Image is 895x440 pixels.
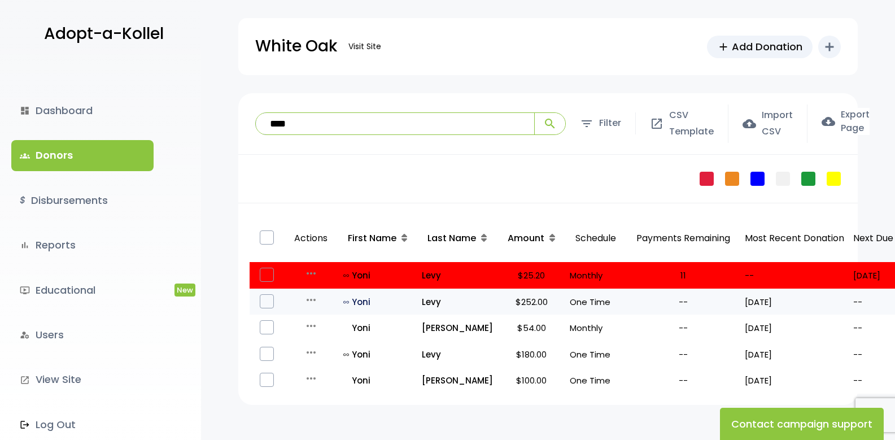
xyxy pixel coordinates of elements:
[707,36,813,58] a: addAdd Donation
[570,320,622,336] p: Monthly
[823,40,836,54] i: add
[631,347,736,362] p: --
[343,347,413,362] a: all_inclusiveYoni
[502,347,561,362] p: $180.00
[570,219,622,258] p: Schedule
[20,106,30,116] i: dashboard
[11,320,154,350] a: manage_accountsUsers
[762,107,793,140] span: Import CSV
[11,185,154,216] a: $Disbursements
[304,267,318,280] i: more_horiz
[502,373,561,388] p: $100.00
[745,347,844,362] p: [DATE]
[20,375,30,385] i: launch
[745,294,844,310] p: [DATE]
[745,268,844,283] p: --
[11,409,154,440] a: Log Out
[502,268,561,283] p: $25.20
[304,293,318,307] i: more_horiz
[343,347,413,362] p: Yoni
[508,232,544,245] span: Amount
[20,240,30,250] i: bar_chart
[422,268,493,283] a: Levy
[11,95,154,126] a: dashboardDashboard
[631,373,736,388] p: --
[720,408,884,440] button: Contact campaign support
[732,39,802,54] span: Add Donation
[174,284,195,297] span: New
[631,268,736,283] p: 11
[745,230,844,247] p: Most Recent Donation
[289,219,333,258] p: Actions
[20,285,30,295] i: ondemand_video
[20,193,25,209] i: $
[343,294,413,310] a: all_inclusiveYoni
[818,36,841,58] button: add
[20,330,30,340] i: manage_accounts
[343,268,413,283] a: all_inclusiveYoni
[422,347,493,362] a: Levy
[11,140,154,171] a: groupsDonors
[570,373,622,388] p: One Time
[343,352,352,358] i: all_inclusive
[822,108,870,135] label: Export Page
[745,373,844,388] p: [DATE]
[304,372,318,385] i: more_horiz
[669,107,714,140] span: CSV Template
[422,294,493,310] a: Levy
[44,20,164,48] p: Adopt-a-Kollel
[38,7,164,62] a: Adopt-a-Kollel
[570,347,622,362] p: One Time
[631,320,736,336] p: --
[570,268,622,283] p: Monthly
[631,219,736,258] p: Payments Remaining
[534,113,565,134] button: search
[343,320,413,336] a: Yoni
[543,117,557,130] span: search
[11,275,154,306] a: ondemand_videoEducationalNew
[20,151,30,161] span: groups
[502,294,561,310] p: $252.00
[343,273,352,278] i: all_inclusive
[348,232,396,245] span: First Name
[422,373,493,388] a: [PERSON_NAME]
[343,373,413,388] a: Yoni
[304,346,318,359] i: more_horiz
[11,230,154,260] a: bar_chartReports
[255,32,337,60] p: White Oak
[11,364,154,395] a: launchView Site
[580,117,593,130] span: filter_list
[343,299,352,305] i: all_inclusive
[650,117,663,130] span: open_in_new
[502,320,561,336] p: $54.00
[743,117,756,130] span: cloud_upload
[343,268,413,283] p: Yoni
[631,294,736,310] p: --
[717,41,730,53] span: add
[343,36,387,58] a: Visit Site
[343,294,413,310] p: Yoni
[745,320,844,336] p: [DATE]
[570,294,622,310] p: One Time
[427,232,476,245] span: Last Name
[599,115,621,132] span: Filter
[822,115,835,128] span: cloud_download
[422,320,493,336] a: [PERSON_NAME]
[304,319,318,333] i: more_horiz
